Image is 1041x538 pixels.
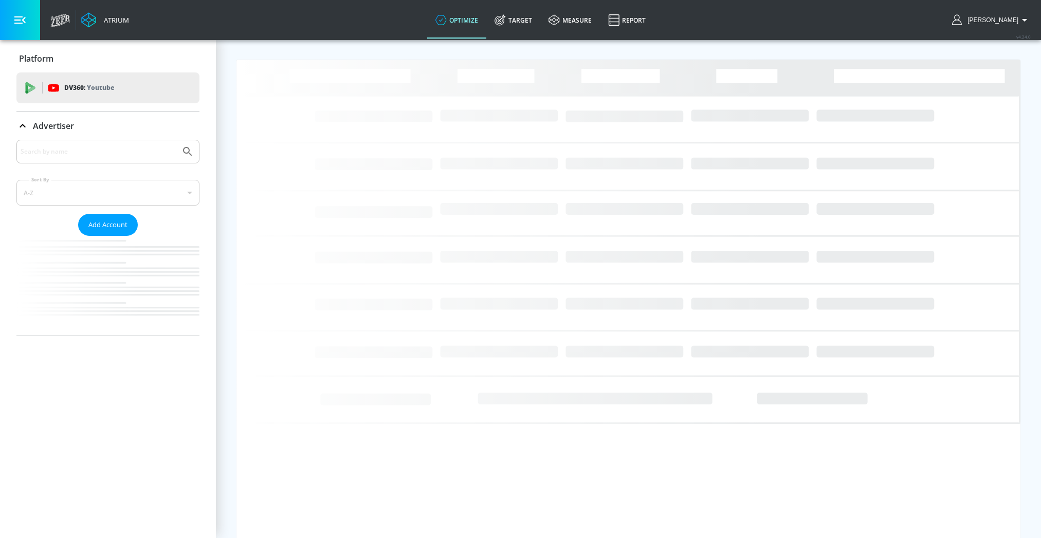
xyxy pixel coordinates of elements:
a: Target [486,2,540,39]
label: Sort By [29,176,51,183]
p: Advertiser [33,120,74,132]
nav: list of Advertiser [16,236,199,336]
p: DV360: [64,82,114,94]
input: Search by name [21,145,176,158]
div: A-Z [16,180,199,206]
div: Advertiser [16,112,199,140]
span: v 4.24.0 [1016,34,1031,40]
a: optimize [427,2,486,39]
div: Advertiser [16,140,199,336]
a: measure [540,2,600,39]
a: Report [600,2,654,39]
p: Platform [19,53,53,64]
a: Atrium [81,12,129,28]
div: DV360: Youtube [16,72,199,103]
p: Youtube [87,82,114,93]
div: Atrium [100,15,129,25]
span: Add Account [88,219,127,231]
button: Add Account [78,214,138,236]
button: [PERSON_NAME] [952,14,1031,26]
div: Platform [16,44,199,73]
span: login as: rebecca.streightiff@zefr.com [963,16,1018,24]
